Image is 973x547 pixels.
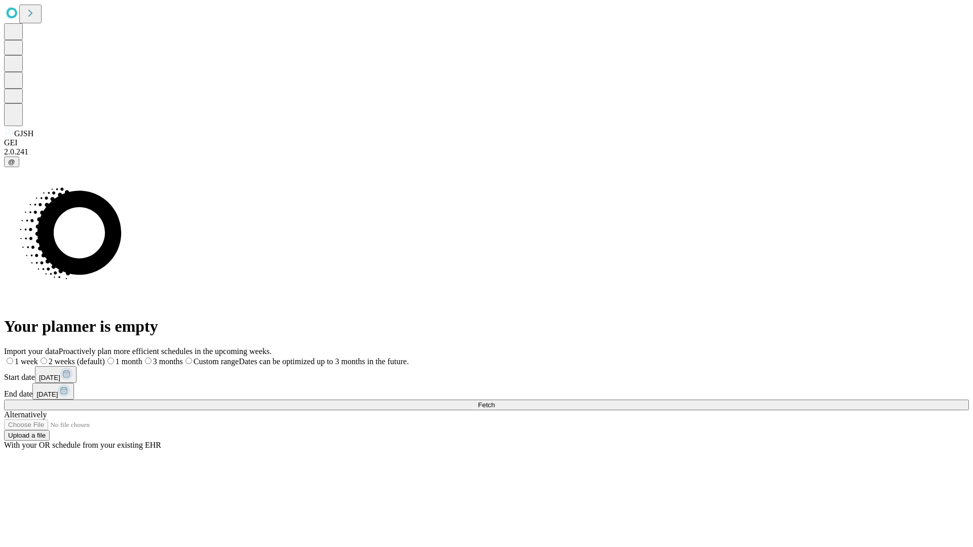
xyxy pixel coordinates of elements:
span: Import your data [4,347,59,356]
button: [DATE] [32,383,74,400]
input: 1 week [7,358,13,364]
span: Dates can be optimized up to 3 months in the future. [239,357,408,366]
span: GJSH [14,129,33,138]
button: Upload a file [4,430,50,441]
div: 2.0.241 [4,147,969,157]
span: 1 week [15,357,38,366]
span: [DATE] [39,374,60,381]
span: [DATE] [36,390,58,398]
span: Fetch [478,401,495,409]
button: @ [4,157,19,167]
span: Alternatively [4,410,47,419]
input: 3 months [145,358,152,364]
input: Custom rangeDates can be optimized up to 3 months in the future. [185,358,192,364]
h1: Your planner is empty [4,317,969,336]
div: GEI [4,138,969,147]
input: 1 month [107,358,114,364]
span: 3 months [153,357,183,366]
span: @ [8,158,15,166]
input: 2 weeks (default) [41,358,47,364]
div: End date [4,383,969,400]
span: 1 month [116,357,142,366]
span: Proactively plan more efficient schedules in the upcoming weeks. [59,347,272,356]
span: With your OR schedule from your existing EHR [4,441,161,449]
div: Start date [4,366,969,383]
span: Custom range [194,357,239,366]
button: Fetch [4,400,969,410]
button: [DATE] [35,366,77,383]
span: 2 weeks (default) [49,357,105,366]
